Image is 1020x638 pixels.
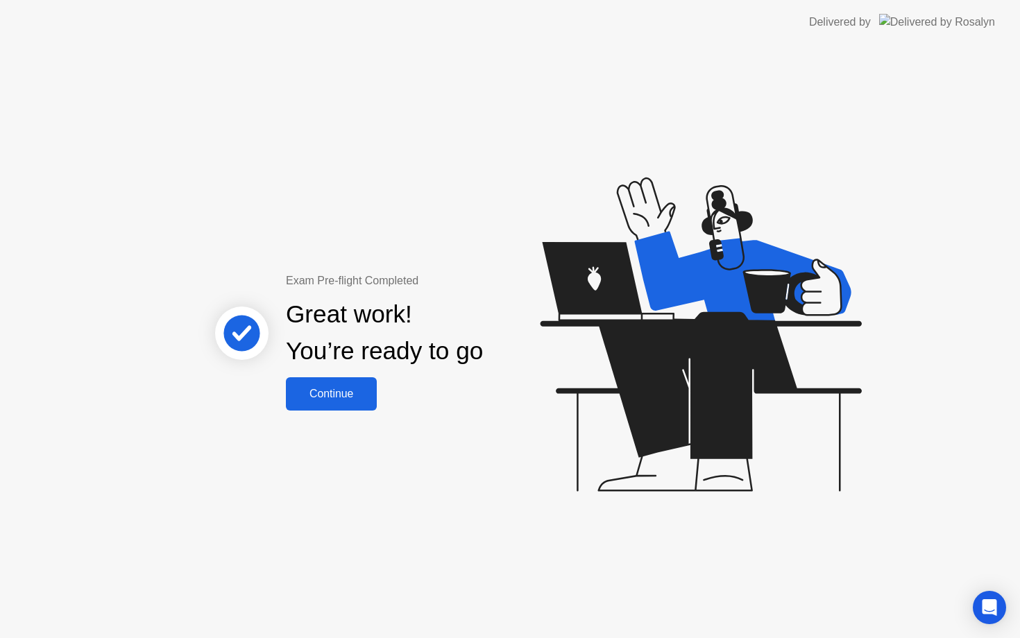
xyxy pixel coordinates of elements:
[973,591,1006,624] div: Open Intercom Messenger
[879,14,995,30] img: Delivered by Rosalyn
[286,296,483,370] div: Great work! You’re ready to go
[290,388,373,400] div: Continue
[809,14,871,31] div: Delivered by
[286,377,377,411] button: Continue
[286,273,572,289] div: Exam Pre-flight Completed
